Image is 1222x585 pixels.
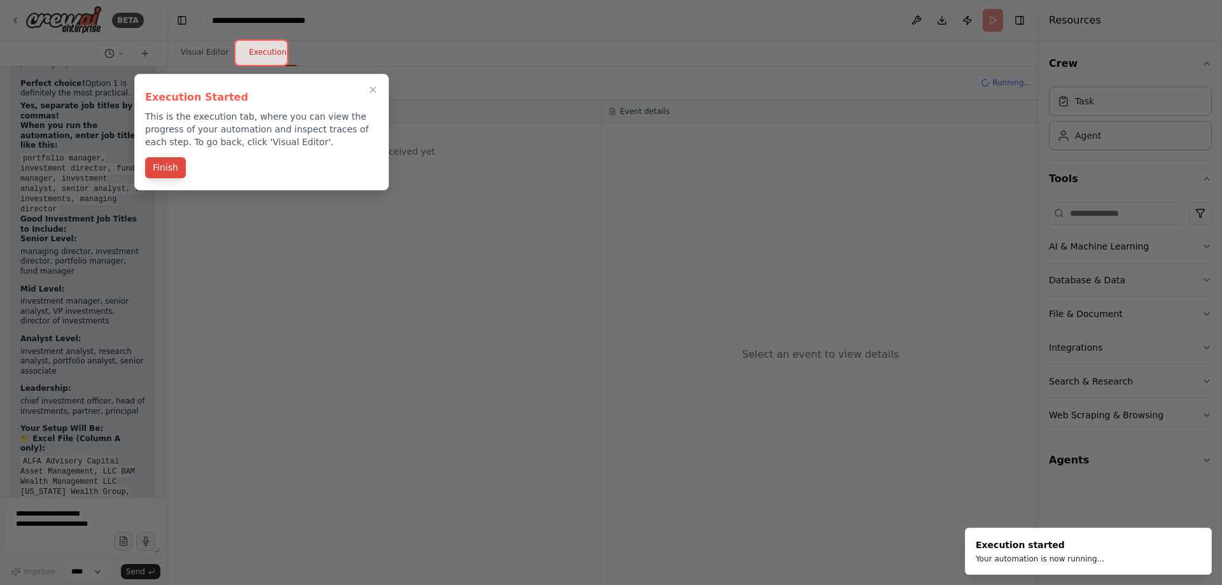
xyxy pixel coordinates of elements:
[145,110,378,148] p: This is the execution tab, where you can view the progress of your automation and inspect traces ...
[976,554,1104,564] div: Your automation is now running...
[145,157,186,178] button: Finish
[976,539,1104,551] div: Execution started
[145,90,378,105] h3: Execution Started
[173,11,191,29] button: Hide left sidebar
[365,82,381,97] button: Close walkthrough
